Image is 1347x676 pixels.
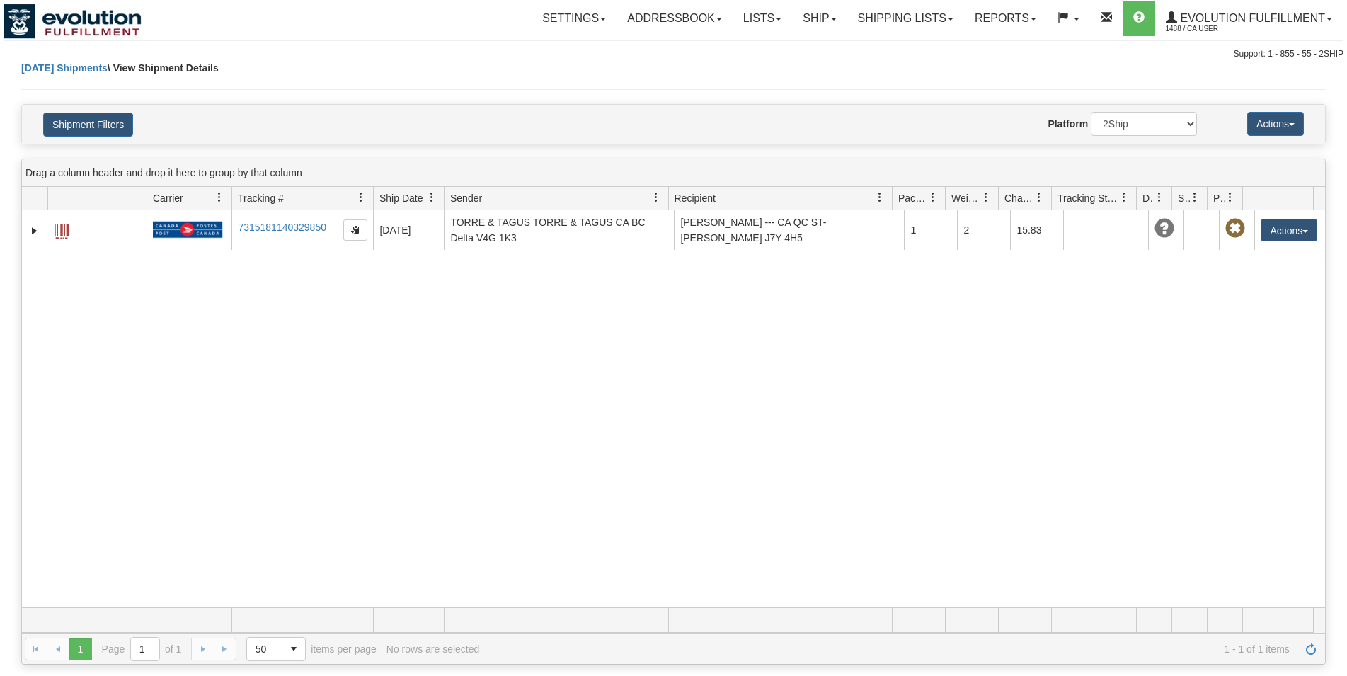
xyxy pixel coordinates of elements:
[4,48,1343,60] div: Support: 1 - 855 - 55 - 2SHIP
[55,218,69,241] a: Label
[28,224,42,238] a: Expand
[420,185,444,210] a: Ship Date filter column settings
[108,62,219,74] span: \ View Shipment Details
[644,185,668,210] a: Sender filter column settings
[373,210,444,250] td: [DATE]
[1154,219,1174,239] span: Unknown
[153,191,183,205] span: Carrier
[1177,12,1325,24] span: Evolution Fulfillment
[898,191,928,205] span: Packages
[246,637,306,661] span: Page sizes drop down
[43,113,133,137] button: Shipment Filters
[238,222,326,233] a: 7315181140329850
[246,637,377,661] span: items per page
[1178,191,1190,205] span: Shipment Issues
[792,1,847,36] a: Ship
[1225,219,1245,239] span: Pickup Not Assigned
[1300,638,1322,660] a: Refresh
[1166,22,1272,36] span: 1488 / CA User
[1183,185,1207,210] a: Shipment Issues filter column settings
[617,1,733,36] a: Addressbook
[4,4,142,39] img: logo1488.jpg
[379,191,423,205] span: Ship Date
[238,191,284,205] span: Tracking #
[444,210,674,250] td: TORRE & TAGUS TORRE & TAGUS CA BC Delta V4G 1K3
[1147,185,1171,210] a: Delivery Status filter column settings
[1057,191,1119,205] span: Tracking Status
[868,185,892,210] a: Recipient filter column settings
[1218,185,1242,210] a: Pickup Status filter column settings
[921,185,945,210] a: Packages filter column settings
[1261,219,1317,241] button: Actions
[386,643,480,655] div: No rows are selected
[153,221,222,239] img: 20 - Canada Post
[1112,185,1136,210] a: Tracking Status filter column settings
[1314,265,1346,410] iframe: chat widget
[22,159,1325,187] div: grid grouping header
[974,185,998,210] a: Weight filter column settings
[102,637,182,661] span: Page of 1
[450,191,482,205] span: Sender
[256,642,274,656] span: 50
[1027,185,1051,210] a: Charge filter column settings
[21,62,108,74] a: [DATE] Shipments
[733,1,792,36] a: Lists
[674,210,904,250] td: [PERSON_NAME] --- CA QC ST-[PERSON_NAME] J7Y 4H5
[964,1,1047,36] a: Reports
[1155,1,1343,36] a: Evolution Fulfillment 1488 / CA User
[343,219,367,241] button: Copy to clipboard
[69,638,91,660] span: Page 1
[1004,191,1034,205] span: Charge
[957,210,1010,250] td: 2
[847,1,964,36] a: Shipping lists
[951,191,981,205] span: Weight
[532,1,617,36] a: Settings
[349,185,373,210] a: Tracking # filter column settings
[1048,117,1088,131] label: Platform
[675,191,716,205] span: Recipient
[131,638,159,660] input: Page 1
[1247,112,1304,136] button: Actions
[489,643,1290,655] span: 1 - 1 of 1 items
[1010,210,1063,250] td: 15.83
[207,185,231,210] a: Carrier filter column settings
[1213,191,1225,205] span: Pickup Status
[282,638,305,660] span: select
[904,210,957,250] td: 1
[1142,191,1154,205] span: Delivery Status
